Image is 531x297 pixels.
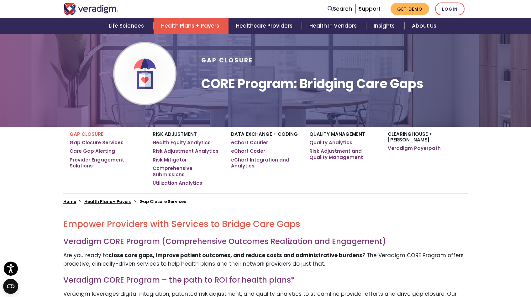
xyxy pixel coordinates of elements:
a: Login [435,3,465,15]
a: Health IT Vendors [302,18,366,34]
a: Gap Closure Services [70,140,124,146]
a: Risk Adjustment Analytics [153,148,218,154]
a: Insights [366,18,404,34]
a: Get Demo [391,3,429,15]
span: Gap Closure [201,56,253,65]
a: Healthcare Providers [229,18,302,34]
h3: Veradigm CORE Program (Comprehensive Outcomes Realization and Engagement) [63,237,468,246]
iframe: Drift Chat Widget [411,258,523,289]
h1: CORE Program: Bridging Care Gaps [201,76,423,91]
a: Quality Analytics [309,140,352,146]
a: Health Equity Analytics [153,140,211,146]
a: About Us [404,18,444,34]
strong: close care gaps, improve patient outcomes, and reduce costs and administrative burdens [108,252,362,259]
a: Utilization Analytics [153,180,202,186]
a: eChart Courier [231,140,268,146]
a: Support [359,5,381,13]
a: Life Sciences [101,18,153,34]
a: Risk Adjustment and Quality Management [309,148,378,160]
button: Open CMP widget [3,279,18,294]
p: Are you ready to ? The Veradigm CORE Program offers proactive, clinically-driven services to help... [63,251,468,268]
a: Health Plans + Payers [154,18,229,34]
a: eChart Integration and Analytics [231,157,300,169]
a: Health Plans + Payers [84,199,131,204]
a: Search [328,5,352,13]
a: Provider Engagement Solutions [70,157,143,169]
a: eChart Coder [231,148,265,154]
h3: Veradigm CORE Program – the path to ROI for health plans* [63,276,468,285]
a: Comprehensive Submissions [153,165,222,178]
a: Risk Mitigator [153,157,187,163]
a: Veradigm Payerpath [388,145,441,151]
img: Veradigm logo [63,3,118,15]
a: Care Gap Alerting [70,148,115,154]
h2: Empower Providers with Services to Bridge Care Gaps [63,219,468,230]
a: Home [63,199,76,204]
